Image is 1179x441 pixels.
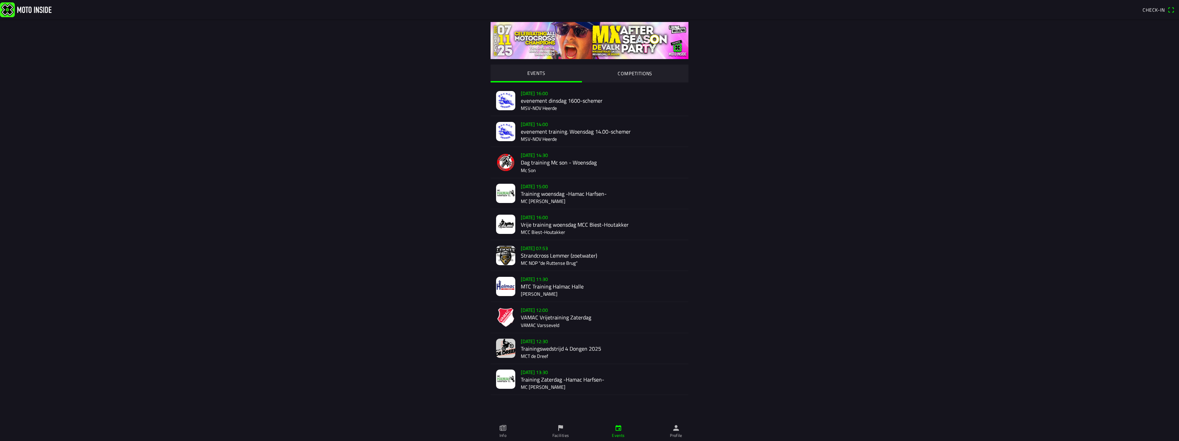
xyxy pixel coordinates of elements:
ion-icon: flag [557,424,564,432]
img: AD4QR5DtnuMsJYzQKwTj7GfUAWIlUphKJqkHMQiQ.jpg [496,215,515,234]
a: [DATE] 11:30MTC Training Halmac Halle[PERSON_NAME] [491,271,688,302]
a: [DATE] 14:00evenement training. Woensdag 14.00-schemerMSV-NOV Heerde [491,116,688,147]
img: a9SkHtffX4qJPxF9BkgCHDCJhrN51yrGSwKqAEmx.jpg [496,246,515,265]
span: Check-in [1143,6,1165,13]
ion-label: Profile [670,432,682,439]
a: [DATE] 12:30Trainingswedstrijd 4 Dongen 2025MCT de Dreef [491,333,688,364]
img: 8otHdgWNiWiv86l2cIBVDTy5ZfK9oXG2EpKE60K8.jpg [496,91,515,110]
a: Check-inqr scanner [1139,4,1178,15]
a: [DATE] 14:30Dag training Mc son - WoensdagMc Son [491,147,688,178]
img: sfRBxcGZmvZ0K6QUyq9TbY0sbKJYVDoKWVN9jkDZ.png [496,153,515,172]
a: [DATE] 16:00evenement dinsdag 1600-schemerMSV-NOV Heerde [491,85,688,116]
ion-label: Facilities [552,432,569,439]
ion-icon: person [672,424,680,432]
img: 64Wn0GjIVjMjfa4ALD0MpMaRxaoUOgurKTF0pxpL.jpg [496,339,515,358]
ion-segment-button: EVENTS [491,65,582,82]
a: [DATE] 15:00Training woensdag -Hamac Harfsen-MC [PERSON_NAME] [491,178,688,209]
ion-label: Events [612,432,625,439]
img: TXexYjjgtlHsYHK50Tyg6fgWZKYBG26tia91gHDp.jpg [496,370,515,389]
img: wJhozk9RVHpqsxIi4esVZwzKvqXytTEILx8VIMDQ.png [496,308,515,327]
ion-label: Info [499,432,506,439]
a: [DATE] 07:53Strandcross Lemmer (zoetwater)MC NOP "de Ruttense Brug" [491,240,688,271]
ion-icon: paper [499,424,507,432]
img: yS2mQ5x6lEcu9W3BfYyVKNTZoCZvkN0rRC6TzDTC.jpg [491,22,688,59]
a: [DATE] 16:00Vrije training woensdag MCC Biest-HoutakkerMCC Biest-Houtakker [491,209,688,240]
a: [DATE] 12:00VAMAC Vrijetraining ZaterdagVAMAC Varsseveld [491,302,688,333]
img: 5X6WuV9pb2prQnIhzLpXUpBPXTUNHyykgkgGaKby.jpg [496,184,515,203]
img: Wf92H8xEdXHY0WFtDOsQi2FqqadCvBFNashnPwVr.jpg [496,122,515,141]
a: [DATE] 13:30Training Zaterdag -Hamac Harfsen-MC [PERSON_NAME] [491,364,688,395]
ion-icon: calendar [615,424,622,432]
ion-segment-button: COMPETITIONS [582,65,688,82]
img: CuJ29is3k455PWXYtghd2spCzN9DFZ6tpJh3eBDb.jpg [496,277,515,296]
